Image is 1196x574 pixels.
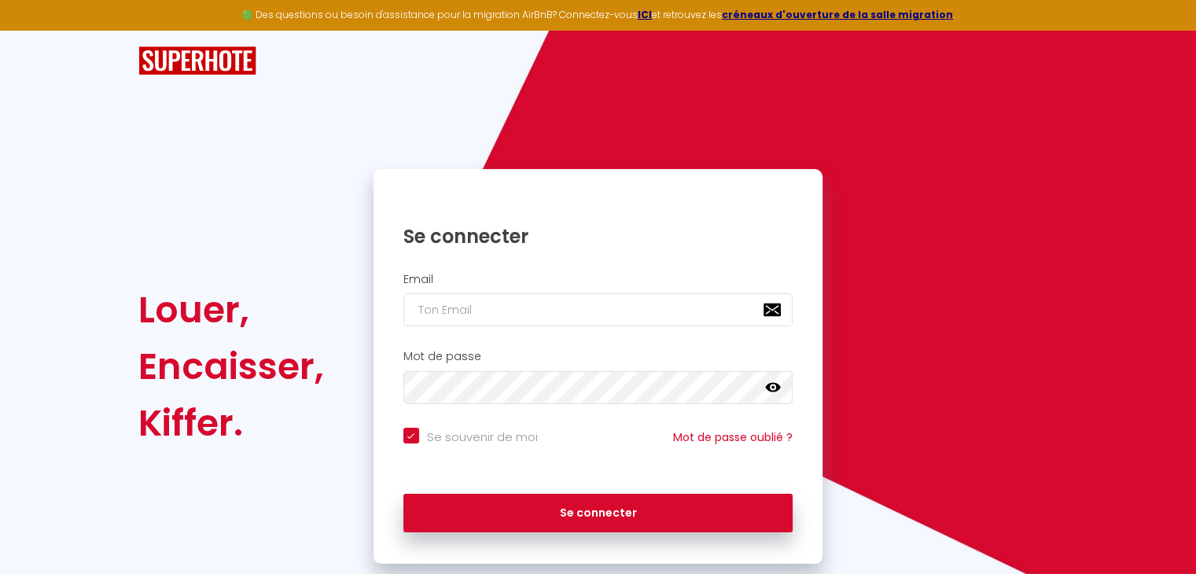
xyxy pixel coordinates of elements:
[722,8,953,21] a: créneaux d'ouverture de la salle migration
[403,350,793,363] h2: Mot de passe
[403,293,793,326] input: Ton Email
[138,395,324,451] div: Kiffer.
[673,429,793,445] a: Mot de passe oublié ?
[403,224,793,248] h1: Se connecter
[138,281,324,338] div: Louer,
[138,46,256,75] img: SuperHote logo
[13,6,60,53] button: Ouvrir le widget de chat LiveChat
[403,273,793,286] h2: Email
[638,8,652,21] a: ICI
[138,338,324,395] div: Encaisser,
[403,494,793,533] button: Se connecter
